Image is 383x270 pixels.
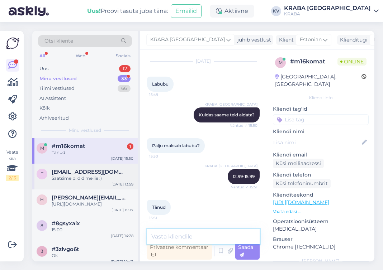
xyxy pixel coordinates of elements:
div: Saatsime pildid meilie :) [52,175,133,182]
div: Klienditugi [337,36,368,44]
div: juhib vestlust [235,36,271,44]
button: Emailid [171,4,202,18]
div: 1 [127,143,133,150]
div: Minu vestlused [39,75,77,82]
div: [DATE] 15:50 [111,156,133,161]
span: t [41,171,43,177]
span: 12.99-15.99 [233,174,255,179]
p: Brauser [273,236,369,243]
a: KRABA [GEOGRAPHIC_DATA]KRABA [284,5,379,17]
div: 12 [119,65,131,72]
span: h [40,197,44,202]
span: Minu vestlused [69,127,101,134]
span: thomaskristenk@gmail.com [52,169,126,175]
div: Tänud [52,149,133,156]
p: [MEDICAL_DATA] [273,225,369,233]
input: Lisa tag [273,114,369,125]
img: Askly Logo [6,37,19,50]
span: 15:51 [149,215,176,221]
span: KRABA [GEOGRAPHIC_DATA] [204,102,257,107]
div: [DATE] [147,58,260,64]
span: #8gsyxaix [52,220,80,227]
span: KRABA [GEOGRAPHIC_DATA] [204,163,257,169]
span: Online [337,58,367,66]
div: Kõik [39,105,50,112]
span: KRABA [GEOGRAPHIC_DATA] [150,36,225,44]
span: Labubu [152,81,169,87]
p: Klienditeekond [273,191,369,199]
div: Kliendi info [273,95,369,101]
div: [URL][DOMAIN_NAME] [52,201,133,207]
a: [URL][DOMAIN_NAME] [273,199,329,206]
b: Uus! [87,8,101,14]
div: Aktiivne [210,5,254,18]
span: Kuidas saame teid aidata? [199,112,255,117]
p: Chrome [TECHNICAL_ID] [273,243,369,251]
p: Kliendi tag'id [273,105,369,113]
div: KRABA [284,11,371,17]
div: Vaata siia [6,149,19,181]
div: Ok [52,252,133,259]
div: KRABA [GEOGRAPHIC_DATA] [284,5,371,11]
div: Web [74,51,87,61]
span: m [279,60,283,65]
div: All [38,51,46,61]
div: [GEOGRAPHIC_DATA], [GEOGRAPHIC_DATA] [275,73,361,88]
div: 15:00 [52,227,133,233]
span: 15:49 [149,92,176,97]
div: AI Assistent [39,95,66,102]
span: Otsi kliente [44,37,73,45]
div: Klient [276,36,294,44]
div: [DATE] 13:59 [112,182,133,187]
span: Tänud [152,204,166,210]
div: [DATE] 14:28 [111,233,133,238]
div: Uus [39,65,48,72]
div: Tiimi vestlused [39,85,75,92]
span: helena.dreimann@gmail.com [52,194,126,201]
div: Socials [114,51,132,61]
span: 3 [41,249,43,254]
p: Vaata edasi ... [273,208,369,215]
p: Kliendi telefon [273,171,369,179]
div: [DATE] 15:37 [112,207,133,213]
div: Arhiveeritud [39,115,69,122]
span: 8 [41,223,43,228]
div: Küsi meiliaadressi [273,159,324,168]
div: Proovi tasuta juba täna: [87,7,168,15]
div: Küsi telefoninumbrit [273,179,331,188]
p: Kliendi email [273,151,369,159]
span: Nähtud ✓ 15:50 [230,123,257,128]
div: KV [271,6,281,16]
div: Privaatne kommentaar [147,242,212,260]
span: Palju maksab labubu? [152,143,200,148]
span: #m16komat [52,143,85,149]
span: #3zlvgo6t [52,246,79,252]
p: Kliendi nimi [273,128,369,135]
p: Operatsioonisüsteem [273,218,369,225]
span: Estonian [300,36,322,44]
span: 15:50 [149,154,176,159]
input: Lisa nimi [273,139,360,146]
span: Nähtud ✓ 15:51 [231,184,257,190]
span: m [40,145,44,151]
div: [PERSON_NAME] [273,258,369,264]
div: 2 / 3 [6,175,19,181]
div: # m16komat [290,57,337,66]
div: 66 [118,85,131,92]
div: [DATE] 10:43 [111,259,133,264]
div: 33 [118,75,131,82]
